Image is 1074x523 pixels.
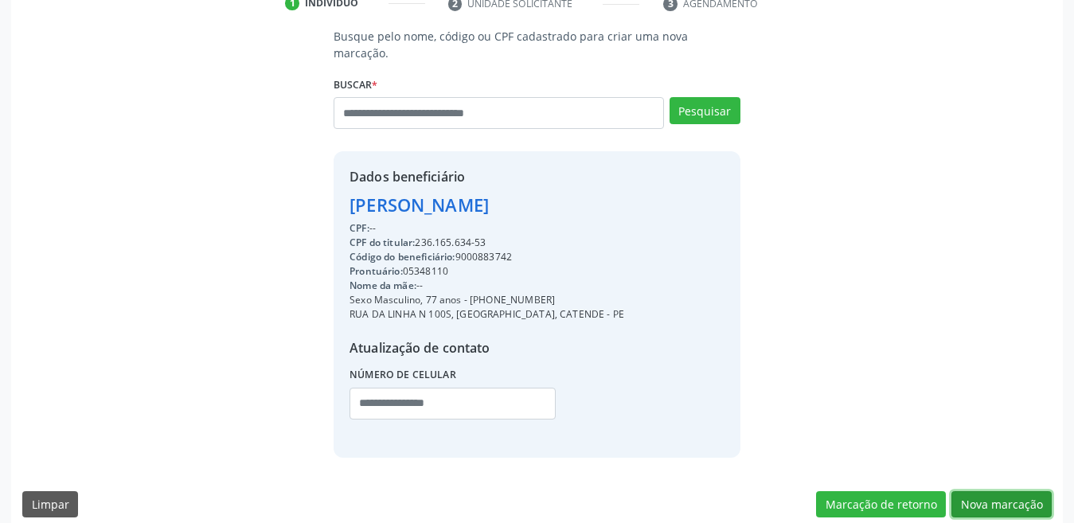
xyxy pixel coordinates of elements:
[350,236,415,249] span: CPF do titular:
[22,491,78,518] button: Limpar
[350,221,369,235] span: CPF:
[350,250,624,264] div: 9000883742
[350,221,624,236] div: --
[816,491,946,518] button: Marcação de retorno
[350,307,624,322] div: RUA DA LINHA N 100S, [GEOGRAPHIC_DATA], CATENDE - PE
[350,264,624,279] div: 05348110
[334,72,377,97] label: Buscar
[350,192,624,218] div: [PERSON_NAME]
[350,279,624,293] div: --
[350,236,624,250] div: 236.165.634-53
[670,97,740,124] button: Pesquisar
[951,491,1052,518] button: Nova marcação
[350,167,624,186] div: Dados beneficiário
[350,363,456,388] label: Número de celular
[350,338,624,357] div: Atualização de contato
[350,293,624,307] div: Sexo Masculino, 77 anos - [PHONE_NUMBER]
[334,28,740,61] p: Busque pelo nome, código ou CPF cadastrado para criar uma nova marcação.
[350,250,455,263] span: Código do beneficiário:
[350,279,416,292] span: Nome da mãe:
[350,264,403,278] span: Prontuário:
